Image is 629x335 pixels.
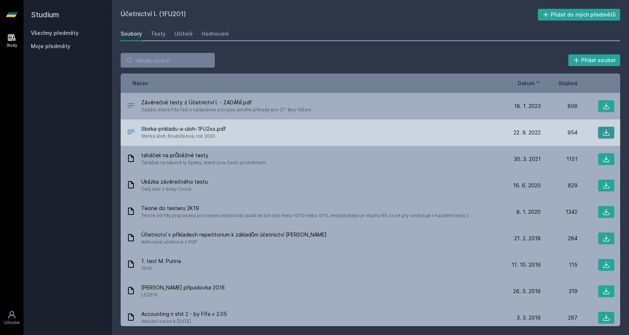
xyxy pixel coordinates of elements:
[141,291,225,299] span: LS2016
[127,101,135,112] div: PDF
[141,284,225,291] span: [PERSON_NAME] případovka 2016
[141,159,267,166] span: Taháček na takové ty špeky, které jsou často problémem.
[174,26,193,41] a: Učitelé
[518,79,541,87] button: Datum
[202,30,229,37] div: Hodnocení
[141,106,311,114] span: Zadání, které Fifa řeší v nalejvárne a to jsou skvělé příklady pro ZT. Bez řešení
[541,102,578,110] div: 806
[31,43,70,50] span: Moje předměty
[121,30,142,37] div: Soubory
[1,29,22,52] a: Study
[541,155,578,163] div: 1151
[558,79,578,87] button: Stažení
[541,235,578,242] div: 284
[127,127,135,138] div: PDF
[514,155,541,163] span: 30. 3. 2021
[513,182,541,189] span: 16. 6. 2020
[541,129,578,136] div: 954
[141,238,327,246] span: Nafocená učebnice v PDF
[141,318,227,325] span: Aktuální verze k [DATE]
[512,261,541,269] span: 11. 10. 2016
[121,26,142,41] a: Soubory
[141,212,469,219] span: Teorie od Fify pripravena pro tester,vetsina lidi uvadi ze jich tam mela 10/10 nebo 9/10, nejdule...
[202,26,229,41] a: Hodnocení
[541,261,578,269] div: 115
[141,265,181,272] span: 2016
[541,288,578,295] div: 319
[514,102,541,110] span: 18. 1. 2023
[1,307,22,329] a: Uživatel
[141,133,226,140] span: Sbírka úloh, Roubíčková, rok 2020
[4,320,19,325] div: Uživatel
[121,9,538,21] h2: Účetnictví I. (1FU201)
[541,208,578,216] div: 1342
[513,288,541,295] span: 26. 5. 2016
[538,9,621,21] button: Přidat do mých předmětů
[518,79,535,87] span: Datum
[141,178,208,185] span: Ukázka závěrečného testu
[141,125,226,133] span: Sbirka-prikladu-a-uloh-1FU2xx.pdf
[141,99,311,106] span: Závěrečné testy z Účetnictví I. - ZADÁNÍ.pdf
[541,182,578,189] div: 829
[514,235,541,242] span: 21. 2. 2018
[141,185,208,193] span: Celý test z doby Covid
[174,30,193,37] div: Učitelé
[132,79,148,87] button: Název
[151,26,166,41] a: Testy
[516,208,541,216] span: 8. 1. 2020
[541,314,578,321] div: 267
[513,129,541,136] span: 22. 9. 2022
[141,152,267,159] span: taháček na průběžné testy
[31,30,79,36] a: Všechny předměty
[517,314,541,321] span: 3. 3. 2016
[568,54,621,66] button: Přidat soubor
[141,231,327,238] span: Účetnictví v příkladech repetitorium k základům účetnictví [PERSON_NAME]
[7,43,17,48] div: Study
[151,30,166,37] div: Testy
[141,205,469,212] span: Teorie do testeru 2K19
[141,257,181,265] span: 1. test M. Purina
[121,53,215,68] input: Hledej soubor
[141,310,227,318] span: Accounting n shit 2 - by Fífa v 2.05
